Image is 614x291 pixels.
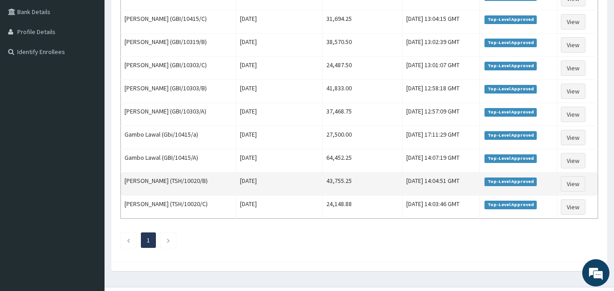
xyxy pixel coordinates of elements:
[484,15,537,24] span: Top-Level Approved
[121,126,236,149] td: Gambo Lawal (Gbi/10415/a)
[121,173,236,196] td: [PERSON_NAME] (TSH/10020/B)
[484,201,537,209] span: Top-Level Approved
[561,199,585,215] a: View
[53,88,125,179] span: We're online!
[561,84,585,99] a: View
[484,62,537,70] span: Top-Level Approved
[484,131,537,139] span: Top-Level Approved
[149,5,171,26] div: Minimize live chat window
[147,236,150,244] a: Page 1 is your current page
[323,126,403,149] td: 27,500.00
[561,176,585,192] a: View
[403,126,480,149] td: [DATE] 17:11:29 GMT
[236,196,322,219] td: [DATE]
[561,130,585,145] a: View
[236,34,322,57] td: [DATE]
[403,57,480,80] td: [DATE] 13:01:07 GMT
[484,85,537,93] span: Top-Level Approved
[166,236,170,244] a: Next page
[484,39,537,47] span: Top-Level Approved
[561,37,585,53] a: View
[236,57,322,80] td: [DATE]
[484,108,537,116] span: Top-Level Approved
[561,107,585,122] a: View
[121,196,236,219] td: [PERSON_NAME] (TSH/10020/C)
[121,103,236,126] td: [PERSON_NAME] (GBI/10303/A)
[126,236,130,244] a: Previous page
[17,45,37,68] img: d_794563401_company_1708531726252_794563401
[323,10,403,34] td: 31,694.25
[484,178,537,186] span: Top-Level Approved
[403,173,480,196] td: [DATE] 14:04:51 GMT
[323,80,403,103] td: 41,833.00
[236,103,322,126] td: [DATE]
[121,149,236,173] td: Gambo Lawal (GBI/10415/A)
[121,10,236,34] td: [PERSON_NAME] (GBI/10415/C)
[561,60,585,76] a: View
[403,80,480,103] td: [DATE] 12:58:18 GMT
[121,57,236,80] td: [PERSON_NAME] (GBI/10303/C)
[236,80,322,103] td: [DATE]
[47,51,153,63] div: Chat with us now
[236,173,322,196] td: [DATE]
[323,34,403,57] td: 38,570.50
[484,154,537,163] span: Top-Level Approved
[403,103,480,126] td: [DATE] 12:57:09 GMT
[236,149,322,173] td: [DATE]
[121,80,236,103] td: [PERSON_NAME] (GBI/10303/B)
[323,173,403,196] td: 43,755.25
[403,149,480,173] td: [DATE] 14:07:19 GMT
[323,103,403,126] td: 37,468.75
[236,10,322,34] td: [DATE]
[5,194,173,226] textarea: Type your message and hit 'Enter'
[561,14,585,30] a: View
[561,153,585,168] a: View
[403,196,480,219] td: [DATE] 14:03:46 GMT
[403,10,480,34] td: [DATE] 13:04:15 GMT
[236,126,322,149] td: [DATE]
[323,149,403,173] td: 64,452.25
[121,34,236,57] td: [PERSON_NAME] (GBI/10319/B)
[323,196,403,219] td: 24,148.88
[403,34,480,57] td: [DATE] 13:02:39 GMT
[323,57,403,80] td: 24,487.50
